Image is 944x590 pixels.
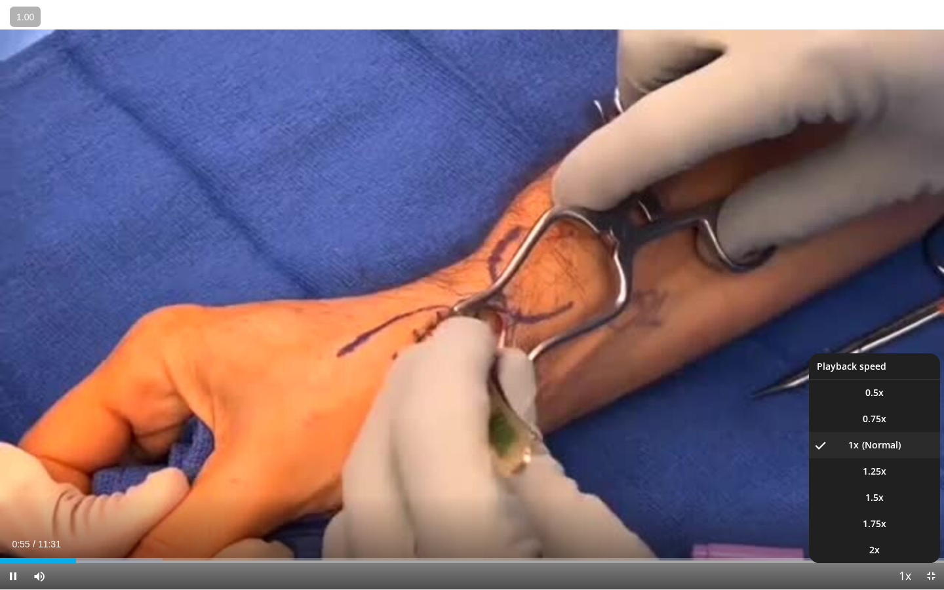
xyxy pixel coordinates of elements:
span: 2x [869,543,880,557]
span: 1.75x [863,517,886,530]
span: 1x [848,439,859,452]
button: Exit Fullscreen [918,563,944,589]
button: Mute [26,563,52,589]
button: Playback Rate [892,563,918,589]
span: 0:55 [12,539,29,549]
span: 0.5x [865,386,884,399]
span: 1.25x [863,465,886,478]
span: 1.5x [865,491,884,504]
span: 11:31 [38,539,61,549]
span: / [33,539,35,549]
span: 0.75x [863,412,886,425]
